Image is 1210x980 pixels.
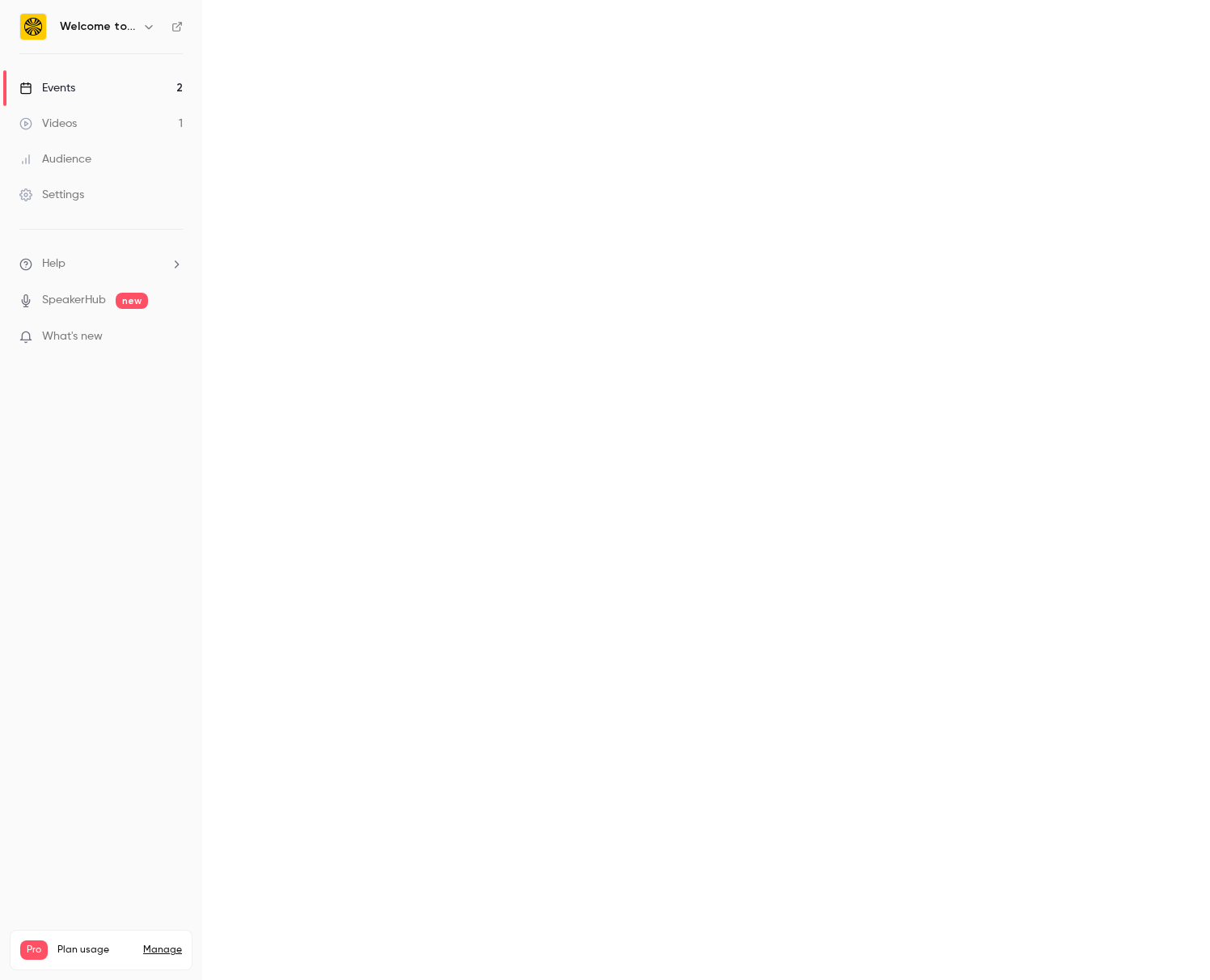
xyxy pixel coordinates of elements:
[143,944,182,957] a: Manage
[19,187,84,203] div: Settings
[42,292,106,309] a: SpeakerHub
[116,293,148,309] span: new
[57,944,133,957] span: Plan usage
[60,19,136,35] h6: Welcome to the Jungle
[19,151,91,167] div: Audience
[42,328,103,345] span: What's new
[20,940,48,960] span: Pro
[42,256,66,272] span: Help
[20,14,46,40] img: Welcome to the Jungle
[19,80,75,96] div: Events
[19,256,183,272] li: help-dropdown-opener
[19,116,77,132] div: Videos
